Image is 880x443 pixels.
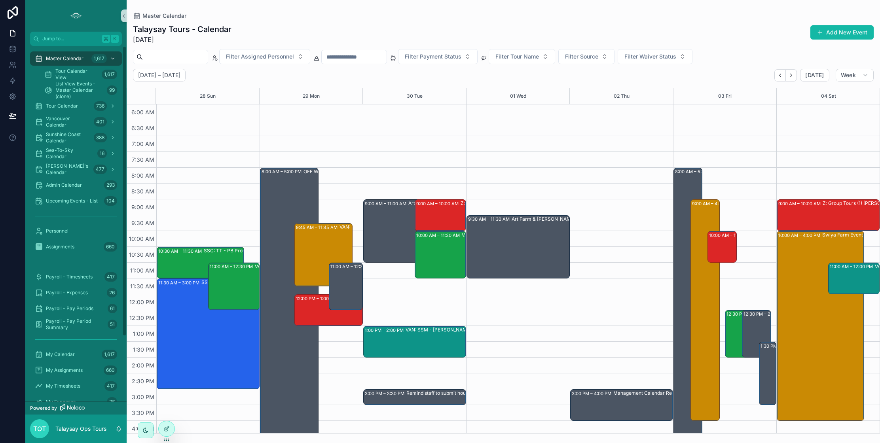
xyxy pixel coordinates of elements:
[691,200,719,420] div: 9:00 AM – 4:00 PM
[618,49,692,64] button: Select Button
[46,318,104,331] span: Payroll - Pay Period Summary
[408,200,493,206] div: Art Farm & Talaysay Monthly Check-in
[30,405,57,411] span: Powered by
[210,263,255,271] div: 11:00 AM – 12:30 PM
[128,283,156,290] span: 11:30 AM
[489,49,555,64] button: Select Button
[303,88,320,104] div: 29 Mon
[219,49,310,64] button: Select Button
[130,156,156,163] span: 7:30 AM
[726,310,770,318] div: 12:30 PM – 2:00 PM
[614,88,630,104] button: 02 Thu
[25,46,127,401] div: scrollable content
[30,146,122,161] a: Sea-To-Sky Calendar16
[830,263,875,271] div: 11:00 AM – 12:00 PM
[407,88,423,104] button: 30 Tue
[46,383,80,389] span: My Timesheets
[104,381,117,391] div: 417
[157,279,259,389] div: 11:30 AM – 3:00 PMSSC: 3.5 Hr Paddle Tour (2) [PERSON_NAME], TW:YYAG-KEJR
[46,228,68,234] span: Personnel
[461,200,510,206] div: Z: Group Tours (1) [PERSON_NAME], TW:NYDS-ZDSE
[416,200,461,208] div: 9:00 AM – 10:00 AM
[108,304,117,313] div: 61
[30,99,122,113] a: Tour Calendar736
[107,397,117,407] div: 26
[364,200,450,262] div: 9:00 AM – 11:00 AMArt Farm & Talaysay Monthly Check-in
[777,200,879,231] div: 9:00 AM – 10:00 AMZ: Group Tours (1) [PERSON_NAME], TW:QFHK-HDQT
[55,81,104,100] span: List View Events - Master Calendar (clone)
[339,224,395,230] div: VAN: FT - Rice Lake (15) Mars [PERSON_NAME]:ZUWJ-GXBK
[30,32,122,46] button: Jump to...K
[108,320,117,329] div: 51
[800,69,829,81] button: [DATE]
[201,279,302,286] div: SSC: 3.5 Hr Paddle Tour (2) [PERSON_NAME], TW:YYAG-KEJR
[40,83,122,97] a: List View Events - Master Calendar (clone)99
[718,88,732,104] button: 03 Fri
[129,109,156,115] span: 6:00 AM
[510,88,526,104] button: 01 Wed
[836,69,874,81] button: Week
[805,72,824,79] span: [DATE]
[46,367,83,373] span: My Assignments
[725,310,754,357] div: 12:30 PM – 2:00 PM
[692,200,734,208] div: 9:00 AM – 4:00 PM
[558,49,614,64] button: Select Button
[127,299,156,305] span: 12:00 PM
[675,168,717,176] div: 8:00 AM – 5:00 PM
[133,12,186,20] a: Master Calendar
[94,101,107,111] div: 736
[30,194,122,208] a: Upcoming Events - List104
[778,231,822,239] div: 10:00 AM – 4:00 PM
[30,178,122,192] a: Admin Calendar293
[130,140,156,147] span: 7:00 AM
[46,351,75,358] span: My Calendar
[226,53,294,61] span: Filter Assigned Personnel
[462,232,511,238] div: VAN: TT - [PERSON_NAME] (1) [PERSON_NAME][GEOGRAPHIC_DATA], [GEOGRAPHIC_DATA]:HYPT-TGAU
[821,88,836,104] button: 04 Sat
[30,270,122,284] a: Payroll - Timesheets417
[364,326,466,357] div: 1:00 PM – 2:00 PMVAN: SSM - [PERSON_NAME] (25) [PERSON_NAME], TW:[PERSON_NAME]-AIZE
[30,347,122,362] a: My Calendar1,617
[829,263,879,294] div: 11:00 AM – 12:00 PMVAN: SSM - [PERSON_NAME] (36) [PERSON_NAME] |S.U.C.C.E.S.S YLM, TW:ZAVM-HVZT
[777,231,864,420] div: 10:00 AM – 4:00 PMSwiya Farm Event: CC and others
[624,53,676,61] span: Filter Waiver Status
[70,9,82,22] img: App logo
[209,263,259,310] div: 11:00 AM – 12:30 PMVAN: TT - [PERSON_NAME] (15) [PERSON_NAME], TW:PIYF-NSDK
[774,69,786,81] button: Back
[25,401,127,415] a: Powered by
[127,235,156,242] span: 10:00 AM
[40,67,122,81] a: Tour Calendar View1,617
[133,35,231,44] span: [DATE]
[128,267,156,274] span: 11:00 AM
[295,295,362,326] div: 12:00 PM – 1:00 PMZ: Group School Tours (1) [PERSON_NAME], TW:IHCB-DTVY
[365,390,406,398] div: 3:00 PM – 3:30 PM
[46,290,88,296] span: Payroll - Expenses
[129,204,156,210] span: 9:00 AM
[571,390,673,420] div: 3:00 PM – 4:00 PMManagement Calendar Review
[204,248,289,254] div: SSC: TT - PB Prov. Park (2) [PERSON_NAME], TW:YYAG-KEJR
[94,133,107,142] div: 388
[104,196,117,206] div: 104
[131,346,156,353] span: 1:30 PM
[107,85,117,95] div: 99
[295,223,352,286] div: 9:45 AM – 11:45 AMVAN: FT - Rice Lake (15) Mars [PERSON_NAME]:ZUWJ-GXBK
[786,69,797,81] button: Next
[330,263,376,271] div: 11:00 AM – 12:30 PM
[42,36,99,42] span: Jump to...
[158,247,204,255] div: 10:30 AM – 11:30 AM
[30,301,122,316] a: Payroll - Pay Periods61
[131,330,156,337] span: 1:00 PM
[708,231,736,262] div: 10:00 AM – 11:00 AM
[778,200,823,208] div: 9:00 AM – 10:00 AM
[129,125,156,131] span: 6:30 AM
[30,115,122,129] a: Vancouver Calendar401
[329,263,363,310] div: 11:00 AM – 12:30 PM
[102,70,117,79] div: 1,617
[743,310,787,318] div: 12:30 PM – 2:00 PM
[415,231,466,278] div: 10:00 AM – 11:30 AMVAN: TT - [PERSON_NAME] (1) [PERSON_NAME][GEOGRAPHIC_DATA], [GEOGRAPHIC_DATA]:...
[30,379,122,393] a: My Timesheets417
[405,53,461,61] span: Filter Payment Status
